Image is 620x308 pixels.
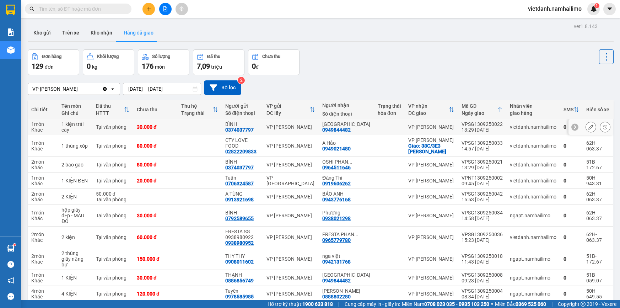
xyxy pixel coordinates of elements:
[586,253,609,265] div: 51B-172.67
[225,165,254,170] div: 0374037797
[322,253,371,259] div: nga việt
[31,159,54,165] div: 2 món
[137,256,174,262] div: 150.000 đ
[61,121,89,133] div: 1 kiện trái cây
[266,124,316,130] div: VP [PERSON_NAME]
[142,3,155,15] button: plus
[322,278,351,283] div: 0949844482
[378,103,401,109] div: Trạng thái
[31,107,54,112] div: Chi tiết
[31,197,54,202] div: Khác
[322,237,351,243] div: 0965779780
[31,191,54,197] div: 2 món
[322,294,351,299] div: 0888802280
[181,103,213,109] div: Thu hộ
[378,110,401,116] div: hóa đơn
[85,24,118,41] button: Kho nhận
[266,194,316,200] div: VP [PERSON_NAME]
[118,24,159,41] button: Hàng đã giao
[564,213,579,218] div: 0
[408,213,454,218] div: VP [PERSON_NAME]
[31,146,54,152] div: Khác
[178,100,222,119] th: Toggle SortBy
[179,6,184,11] span: aim
[110,86,115,92] svg: open
[7,277,14,284] span: notification
[462,259,503,265] div: 11:43 [DATE]
[302,301,333,307] strong: 1900 633 818
[31,216,54,221] div: Khác
[322,191,371,197] div: BẢO ANH
[225,240,254,246] div: 0938980952
[322,216,351,221] div: 0938021298
[338,300,339,308] span: |
[83,49,134,75] button: Khối lượng0kg
[594,3,599,8] sup: 1
[462,110,497,116] div: Ngày giao
[510,194,556,200] div: vietdanh.namhailimo
[238,77,245,84] sup: 2
[462,181,503,186] div: 09:45 [DATE]
[31,237,54,243] div: Khác
[7,245,15,252] img: warehouse-icon
[266,162,316,168] div: VP [PERSON_NAME]
[96,162,130,168] div: Tại văn phòng
[462,232,503,237] div: VPSG1309250036
[408,110,449,116] div: ĐC giao
[266,256,316,262] div: VP [PERSON_NAME]
[262,54,280,59] div: Chưa thu
[510,110,556,116] div: giao hàng
[322,146,351,152] div: 0949021480
[97,54,119,59] div: Khối lượng
[146,6,151,11] span: plus
[207,54,220,59] div: Đã thu
[551,300,552,308] span: |
[96,291,130,297] div: Tại văn phòng
[252,62,256,70] span: 0
[31,140,54,146] div: 1 món
[462,175,503,181] div: VPNT1309250002
[123,83,201,95] input: Select a date range.
[564,143,579,149] div: 0
[32,85,78,92] div: VP [PERSON_NAME]
[31,259,54,265] div: Khác
[564,162,579,168] div: 0
[586,140,609,152] div: 62H-063.37
[87,62,91,70] span: 0
[586,191,609,202] div: 62H-063.37
[322,127,351,133] div: 0949844482
[408,103,449,109] div: VP nhận
[31,253,54,259] div: 2 món
[61,250,89,267] div: 2 thùng giấy nặng bự
[510,213,556,218] div: ngapt.namhailimo
[61,110,89,116] div: Ghi chú
[7,46,15,54] img: warehouse-icon
[322,140,371,146] div: A Hảo
[61,194,89,200] div: 2 KIỆN
[322,159,371,165] div: OSHI PHAN THIẾT
[595,3,598,8] span: 1
[14,244,16,246] sup: 1
[322,121,371,127] div: THÁI HÒA
[510,291,556,297] div: ngapt.namhailimo
[322,259,351,265] div: 0942131768
[408,143,454,154] div: Giao: 38C/3E3 Nguyễn Hội
[61,143,89,149] div: 1 thùng xốp
[408,291,454,297] div: VP [PERSON_NAME]
[322,210,371,216] div: Phương
[225,181,254,186] div: 0706324587
[96,191,130,197] div: 50.000 đ
[137,107,174,112] div: Chưa thu
[225,288,259,294] div: Tuyền
[96,103,124,109] div: Đã thu
[137,162,174,168] div: 80.000 đ
[225,175,259,181] div: Tuấn
[152,54,170,59] div: Số lượng
[225,278,254,283] div: 0886856749
[462,165,503,170] div: 13:29 [DATE]
[225,272,259,278] div: THẠNH
[61,162,89,168] div: 2 bao gạo
[266,291,316,297] div: VP [PERSON_NAME]
[61,207,89,224] div: hộp giấy dẸp - MÀU ĐỎ
[137,143,174,149] div: 80.000 đ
